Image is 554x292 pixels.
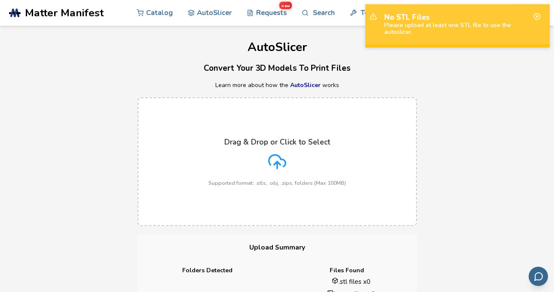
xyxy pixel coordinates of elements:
span: Matter Manifest [25,7,104,19]
span: new [279,2,292,9]
a: AutoSlicer [290,81,321,89]
p: Drag & Drop or Click to Select [224,138,330,146]
h3: Upload Summary [138,235,417,261]
button: Send feedback via email [529,267,548,286]
h4: Files Found [283,267,411,274]
li: .stl files x 0 [292,277,411,286]
p: No STL Files [384,13,531,22]
p: Supported format: .stls, .obj, .zips, folders (Max 100MB) [208,180,346,186]
div: Please upload at least one STL file to use the autoslicer. [384,22,531,36]
h4: Folders Detected [144,267,271,274]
